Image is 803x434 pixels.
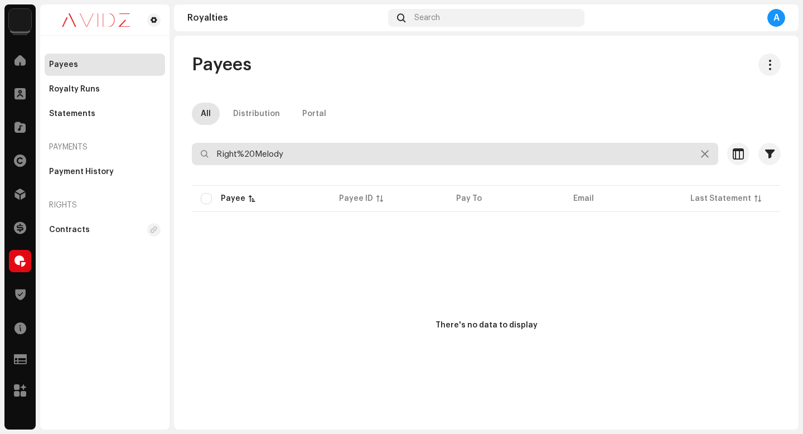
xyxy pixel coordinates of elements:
[414,13,440,22] span: Search
[436,320,538,331] div: There's no data to display
[49,60,78,69] div: Payees
[45,134,165,161] re-a-nav-header: Payments
[45,219,165,241] re-m-nav-item: Contracts
[45,78,165,100] re-m-nav-item: Royalty Runs
[49,85,100,94] div: Royalty Runs
[192,143,718,165] input: Search
[201,103,211,125] div: All
[45,161,165,183] re-m-nav-item: Payment History
[49,13,143,27] img: 0c631eef-60b6-411a-a233-6856366a70de
[49,225,90,234] div: Contracts
[45,103,165,125] re-m-nav-item: Statements
[49,109,95,118] div: Statements
[9,9,31,31] img: 10d72f0b-d06a-424f-aeaa-9c9f537e57b6
[767,9,785,27] div: A
[187,13,384,22] div: Royalties
[45,54,165,76] re-m-nav-item: Payees
[302,103,326,125] div: Portal
[192,54,251,76] span: Payees
[45,192,165,219] re-a-nav-header: Rights
[49,167,114,176] div: Payment History
[233,103,280,125] div: Distribution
